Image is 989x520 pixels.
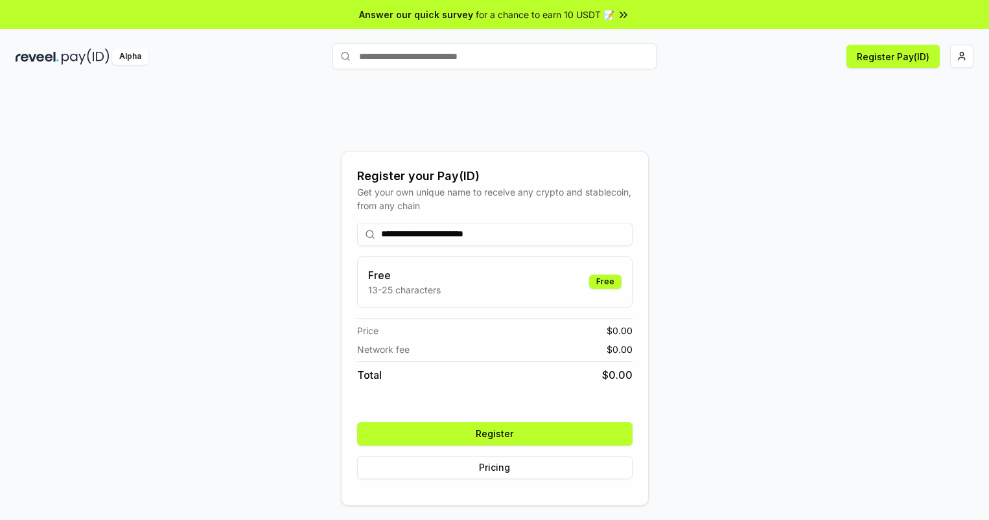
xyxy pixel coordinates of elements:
[368,267,441,283] h3: Free
[357,422,633,446] button: Register
[357,185,633,212] div: Get your own unique name to receive any crypto and stablecoin, from any chain
[16,49,59,65] img: reveel_dark
[359,8,473,21] span: Answer our quick survey
[476,8,614,21] span: for a chance to earn 10 USDT 📝
[846,45,940,68] button: Register Pay(ID)
[357,456,633,479] button: Pricing
[607,324,633,337] span: $ 0.00
[357,167,633,185] div: Register your Pay(ID)
[62,49,110,65] img: pay_id
[368,283,441,297] p: 13-25 characters
[357,324,378,337] span: Price
[589,275,622,289] div: Free
[112,49,148,65] div: Alpha
[357,343,410,356] span: Network fee
[602,367,633,383] span: $ 0.00
[357,367,382,383] span: Total
[607,343,633,356] span: $ 0.00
